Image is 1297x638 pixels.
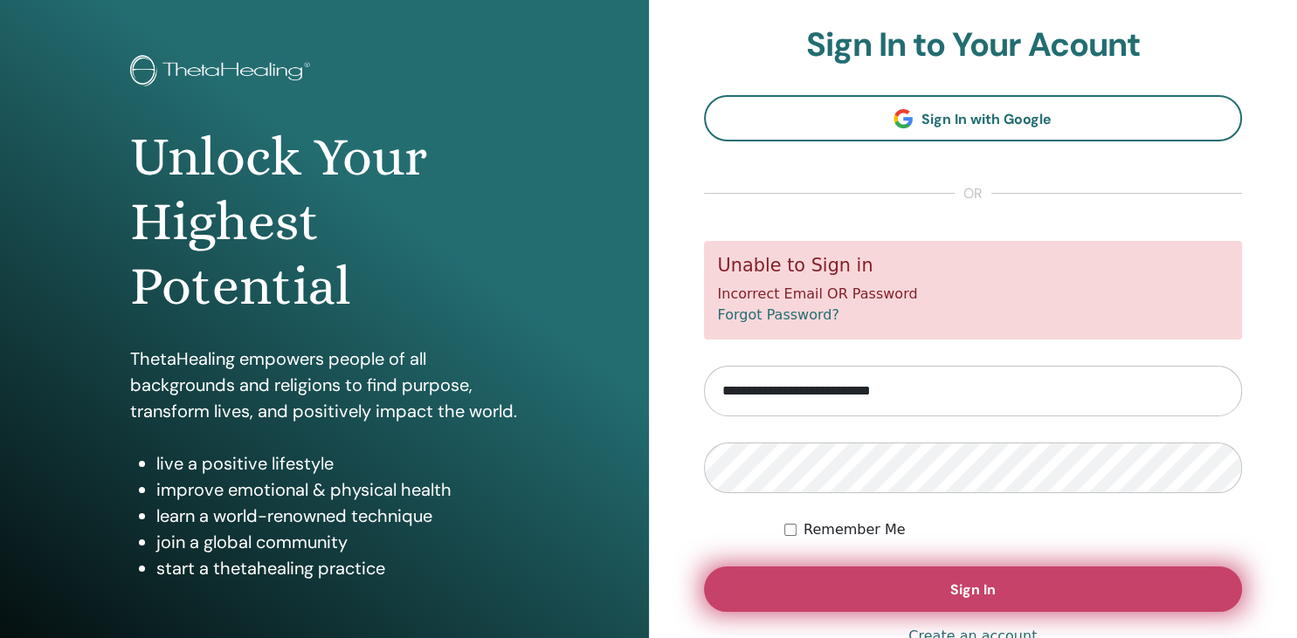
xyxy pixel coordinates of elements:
[130,125,519,319] h1: Unlock Your Highest Potential
[156,555,519,581] li: start a thetahealing practice
[950,580,996,599] span: Sign In
[784,519,1242,540] div: Keep me authenticated indefinitely or until I manually logout
[704,25,1243,65] h2: Sign In to Your Acount
[704,241,1243,340] div: Incorrect Email OR Password
[921,110,1052,128] span: Sign In with Google
[156,477,519,503] li: improve emotional & physical health
[156,503,519,529] li: learn a world-renowned technique
[718,306,839,323] a: Forgot Password?
[156,529,519,555] li: join a global community
[704,566,1243,612] button: Sign In
[718,255,1229,277] h5: Unable to Sign in
[130,346,519,424] p: ThetaHealing empowers people of all backgrounds and religions to find purpose, transform lives, a...
[955,183,991,204] span: or
[804,519,906,540] label: Remember Me
[704,95,1243,141] a: Sign In with Google
[156,450,519,477] li: live a positive lifestyle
